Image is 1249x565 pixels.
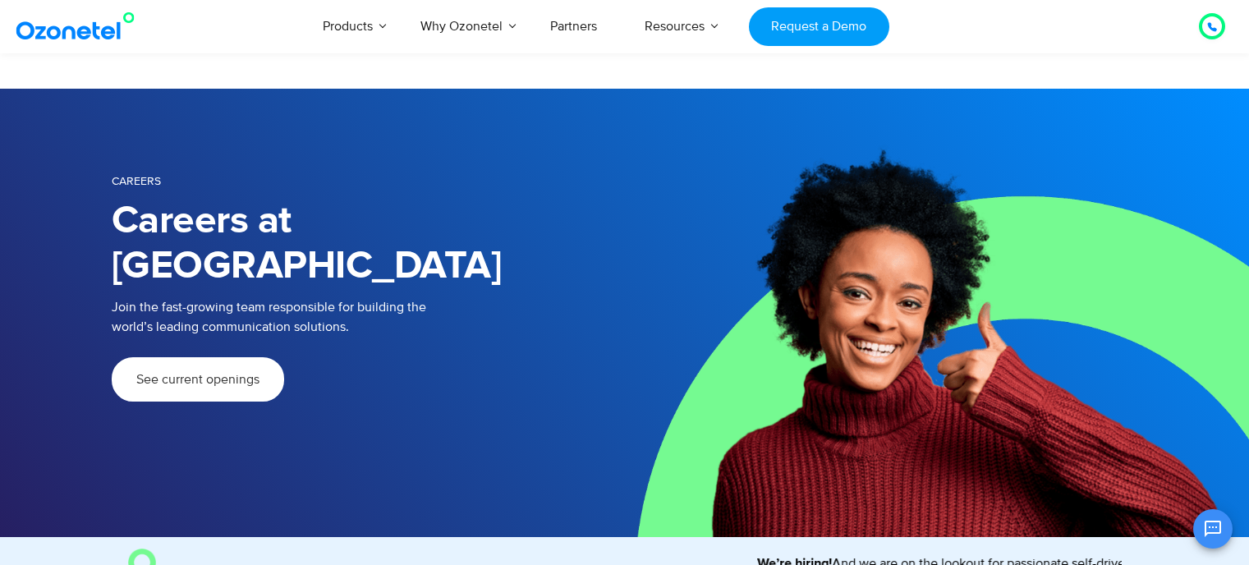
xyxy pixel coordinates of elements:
[1193,509,1233,549] button: Open chat
[112,199,625,289] h1: Careers at [GEOGRAPHIC_DATA]
[749,7,889,46] a: Request a Demo
[112,357,284,402] a: See current openings
[136,373,259,386] span: See current openings
[112,174,161,188] span: Careers
[112,297,600,337] p: Join the fast-growing team responsible for building the world’s leading communication solutions.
